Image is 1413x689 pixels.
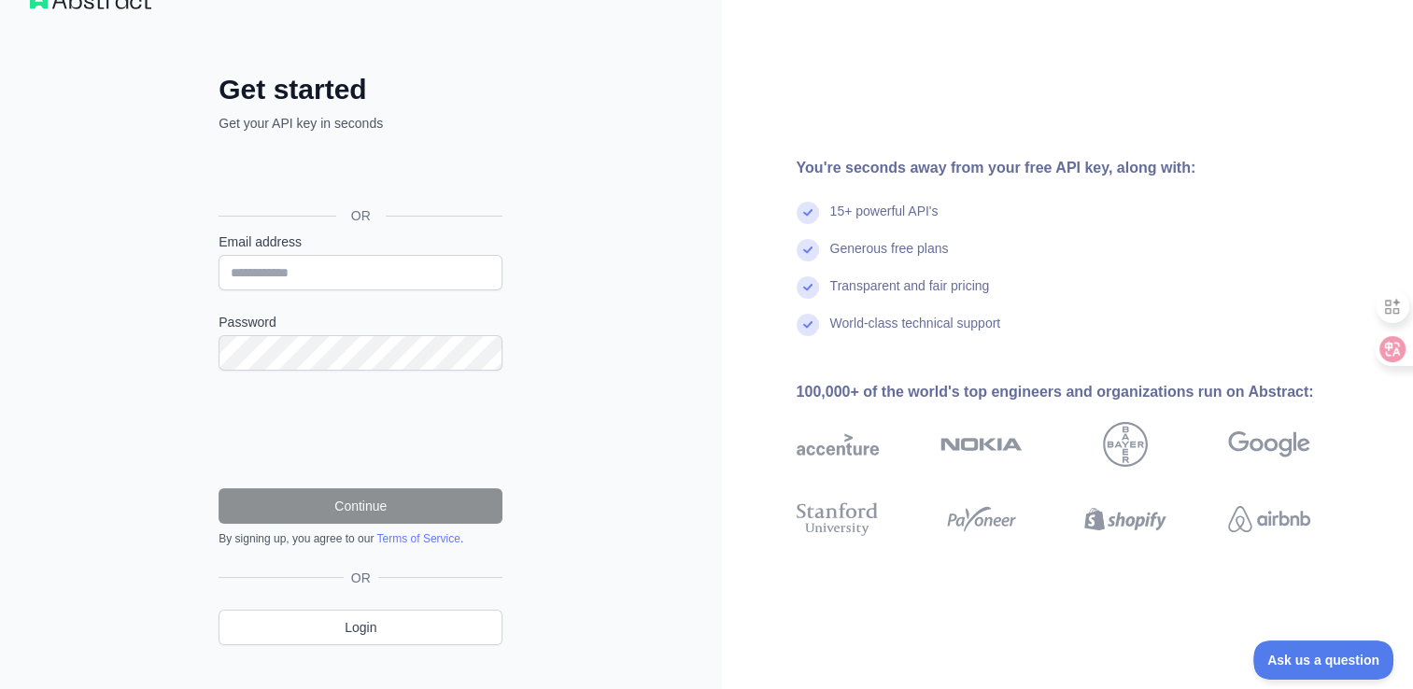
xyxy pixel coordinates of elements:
[219,610,502,645] a: Login
[1084,499,1166,540] img: shopify
[219,73,502,106] h2: Get started
[830,314,1001,351] div: World-class technical support
[209,153,508,194] iframe: Sign in with Google Button
[797,422,879,467] img: accenture
[940,499,1023,540] img: payoneer
[219,393,502,466] iframe: reCAPTCHA
[1253,640,1394,680] iframe: Toggle Customer Support
[1228,422,1310,467] img: google
[797,314,819,336] img: check mark
[219,232,502,251] label: Email address
[830,239,949,276] div: Generous free plans
[940,422,1023,467] img: nokia
[219,313,502,331] label: Password
[797,202,819,224] img: check mark
[1228,499,1310,540] img: airbnb
[797,499,879,540] img: stanford university
[219,114,502,133] p: Get your API key in seconds
[797,239,819,261] img: check mark
[1103,422,1148,467] img: bayer
[336,206,386,225] span: OR
[219,488,502,524] button: Continue
[797,381,1370,403] div: 100,000+ of the world's top engineers and organizations run on Abstract:
[344,569,378,587] span: OR
[376,532,459,545] a: Terms of Service
[797,157,1370,179] div: You're seconds away from your free API key, along with:
[797,276,819,299] img: check mark
[830,276,990,314] div: Transparent and fair pricing
[830,202,939,239] div: 15+ powerful API's
[219,531,502,546] div: By signing up, you agree to our .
